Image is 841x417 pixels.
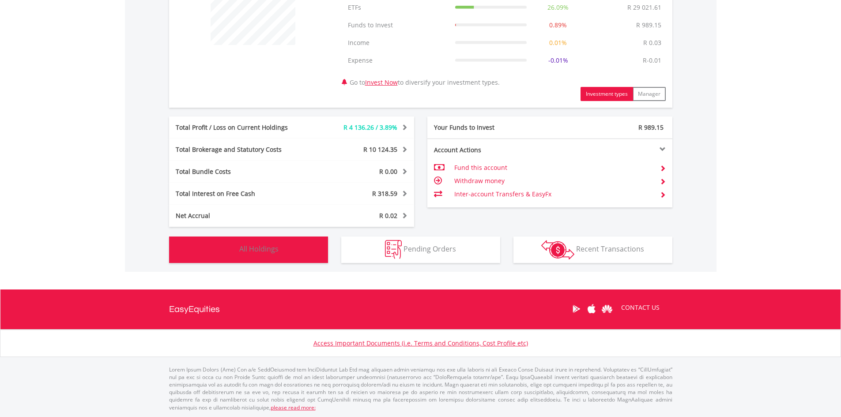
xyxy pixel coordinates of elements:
[454,174,652,188] td: Withdraw money
[363,145,397,154] span: R 10 124.35
[239,244,279,254] span: All Holdings
[632,16,666,34] td: R 989.15
[531,16,585,34] td: 0.89%
[343,34,451,52] td: Income
[169,189,312,198] div: Total Interest on Free Cash
[404,244,456,254] span: Pending Orders
[427,146,550,154] div: Account Actions
[569,295,584,323] a: Google Play
[600,295,615,323] a: Huawei
[169,289,220,329] a: EasyEquities
[169,145,312,154] div: Total Brokerage and Statutory Costs
[615,295,666,320] a: CONTACT US
[639,34,666,52] td: R 0.03
[385,240,402,259] img: pending_instructions-wht.png
[341,237,500,263] button: Pending Orders
[584,295,600,323] a: Apple
[169,237,328,263] button: All Holdings
[169,211,312,220] div: Net Accrual
[271,404,316,411] a: please read more:
[379,211,397,220] span: R 0.02
[169,123,312,132] div: Total Profit / Loss on Current Holdings
[365,78,398,86] a: Invest Now
[343,16,451,34] td: Funds to Invest
[343,123,397,131] span: R 4 136.26 / 3.89%
[638,52,666,69] td: R-0.01
[169,366,672,411] p: Lorem Ipsum Dolors (Ame) Con a/e SeddOeiusmod tem InciDiduntut Lab Etd mag aliquaen admin veniamq...
[427,123,550,132] div: Your Funds to Invest
[343,52,451,69] td: Expense
[379,167,397,176] span: R 0.00
[219,240,238,259] img: holdings-wht.png
[633,87,666,101] button: Manager
[454,188,652,201] td: Inter-account Transfers & EasyFx
[531,52,585,69] td: -0.01%
[454,161,652,174] td: Fund this account
[581,87,633,101] button: Investment types
[372,189,397,198] span: R 318.59
[638,123,664,131] span: R 989.15
[541,240,574,259] img: transactions-zar-wht.png
[576,244,644,254] span: Recent Transactions
[169,167,312,176] div: Total Bundle Costs
[513,237,672,263] button: Recent Transactions
[313,339,528,347] a: Access Important Documents (i.e. Terms and Conditions, Cost Profile etc)
[531,34,585,52] td: 0.01%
